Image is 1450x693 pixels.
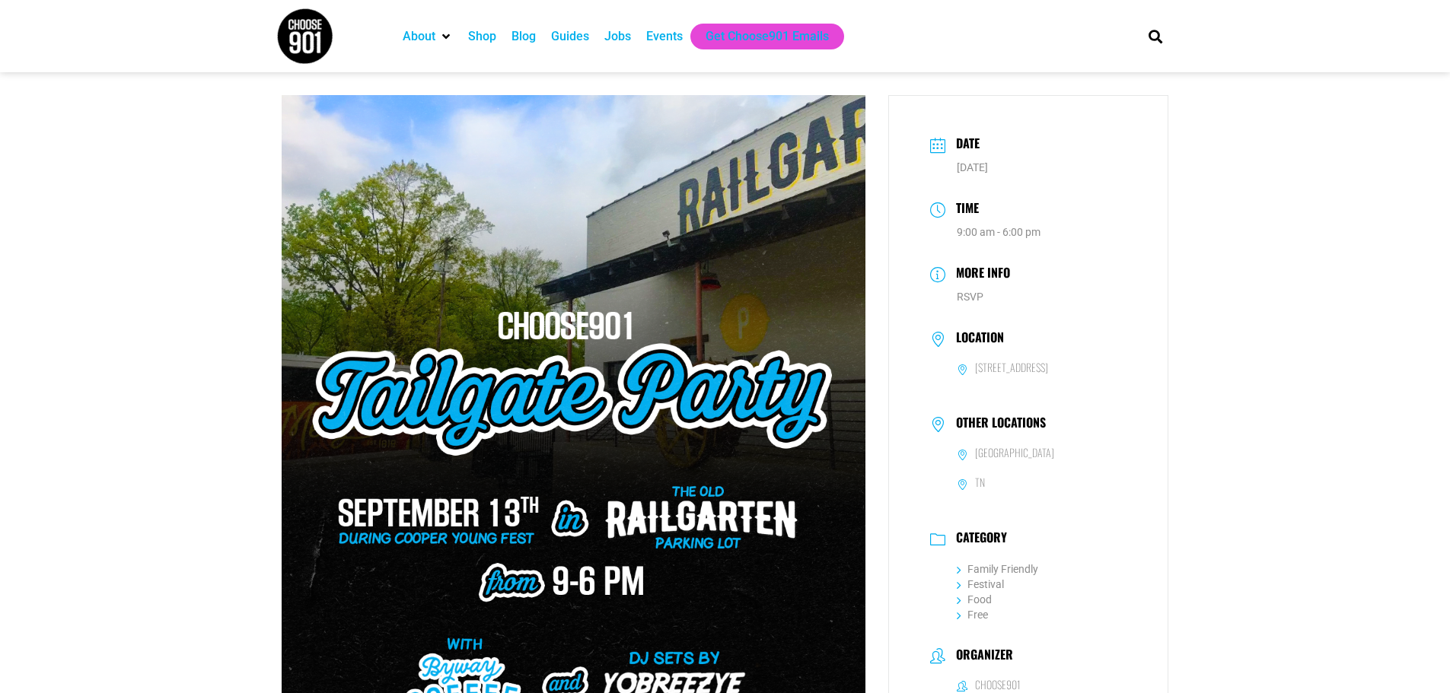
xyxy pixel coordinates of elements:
h3: Date [948,134,980,156]
a: Get Choose901 Emails [706,27,829,46]
a: Events [646,27,683,46]
a: Blog [511,27,536,46]
a: Food [957,593,992,606]
h6: [GEOGRAPHIC_DATA] [975,446,1054,459]
a: RSVP [957,291,983,303]
h6: TN [975,475,985,489]
a: Shop [468,27,496,46]
h3: Time [948,199,979,221]
h3: Organizer [948,647,1013,666]
span: [DATE] [957,161,988,173]
h3: More Info [948,263,1010,285]
a: Family Friendly [957,563,1038,575]
div: About [395,24,460,49]
nav: Main nav [395,24,1123,49]
h6: [STREET_ADDRESS] [975,361,1048,374]
h3: Other Locations [948,415,1046,434]
a: Free [957,609,988,621]
h6: Choose901 [975,678,1021,691]
abbr: 9:00 am - 6:00 pm [957,226,1040,238]
div: Search [1142,24,1168,49]
a: Guides [551,27,589,46]
h3: Category [948,530,1007,548]
h3: Location [948,330,1004,348]
a: Festival [957,578,1004,590]
a: About [403,27,435,46]
a: Jobs [604,27,631,46]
